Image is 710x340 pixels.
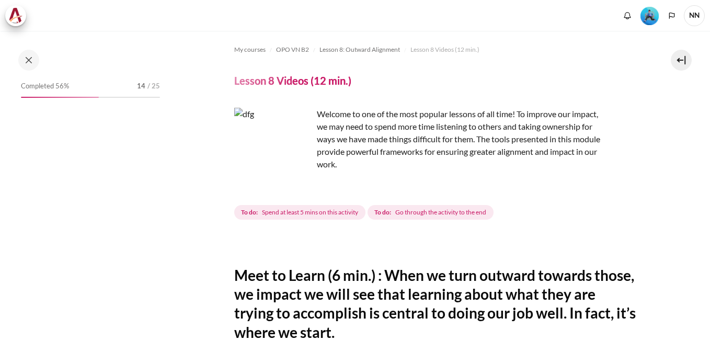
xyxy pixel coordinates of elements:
span: Lesson 8: Outward Alignment [319,45,400,54]
a: OPO VN B2 [276,43,309,56]
a: User menu [684,5,705,26]
div: Show notification window with no new notifications [620,8,635,24]
a: Lesson 8 Videos (12 min.) [410,43,479,56]
div: Completion requirements for Lesson 8 Videos (12 min.) [234,203,496,222]
img: Architeck [8,8,23,24]
span: Completed 56% [21,81,69,92]
span: 14 [137,81,145,92]
button: Languages [664,8,680,24]
span: Lesson 8 Videos (12 min.) [410,45,479,54]
span: / 25 [147,81,160,92]
img: Level #3 [640,7,659,25]
a: Lesson 8: Outward Alignment [319,43,400,56]
nav: Navigation bar [234,41,636,58]
span: NN [684,5,705,26]
span: Go through the activity to the end [395,208,486,217]
a: My courses [234,43,266,56]
img: dfg [234,108,313,186]
span: OPO VN B2 [276,45,309,54]
a: Level #3 [636,6,663,25]
p: Welcome to one of the most popular lessons of all time! To improve our impact, we may need to spe... [234,108,600,171]
strong: To do: [374,208,391,217]
h4: Lesson 8 Videos (12 min.) [234,74,351,87]
span: Spend at least 5 mins on this activity [262,208,358,217]
strong: To do: [241,208,258,217]
span: My courses [234,45,266,54]
div: 56% [21,97,99,98]
div: Level #3 [640,6,659,25]
a: Architeck Architeck [5,5,31,26]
